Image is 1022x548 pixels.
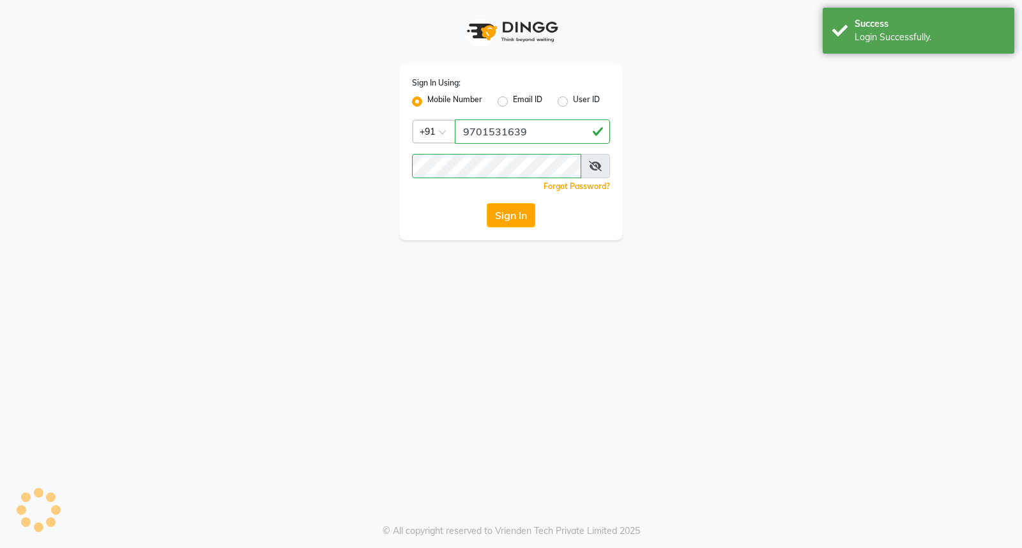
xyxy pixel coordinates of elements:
[573,94,600,109] label: User ID
[412,154,581,178] input: Username
[412,77,461,89] label: Sign In Using:
[427,94,482,109] label: Mobile Number
[513,94,542,109] label: Email ID
[544,181,610,191] a: Forgot Password?
[855,17,1005,31] div: Success
[460,13,562,50] img: logo1.svg
[855,31,1005,44] div: Login Successfully.
[487,203,535,227] button: Sign In
[455,119,610,144] input: Username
